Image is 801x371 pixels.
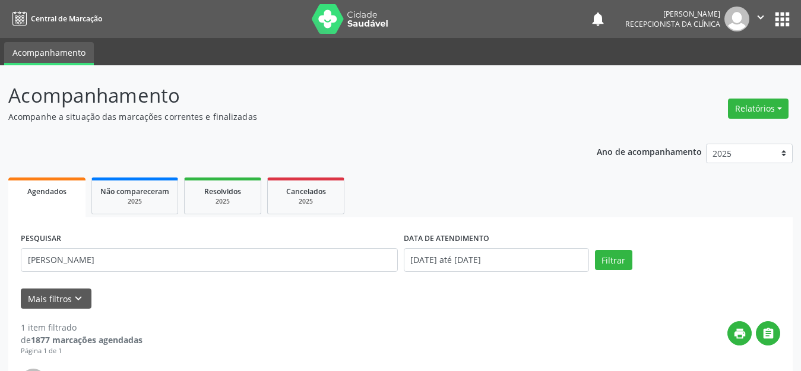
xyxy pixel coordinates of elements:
[21,230,61,248] label: PESQUISAR
[595,250,632,270] button: Filtrar
[749,7,772,31] button: 
[762,327,775,340] i: 
[772,9,793,30] button: apps
[724,7,749,31] img: img
[625,9,720,19] div: [PERSON_NAME]
[276,197,335,206] div: 2025
[21,346,143,356] div: Página 1 de 1
[72,292,85,305] i: keyboard_arrow_down
[597,144,702,158] p: Ano de acompanhamento
[31,14,102,24] span: Central de Marcação
[193,197,252,206] div: 2025
[756,321,780,345] button: 
[728,99,789,119] button: Relatórios
[100,197,169,206] div: 2025
[286,186,326,196] span: Cancelados
[625,19,720,29] span: Recepcionista da clínica
[8,110,558,123] p: Acompanhe a situação das marcações correntes e finalizadas
[404,230,489,248] label: DATA DE ATENDIMENTO
[21,288,91,309] button: Mais filtroskeyboard_arrow_down
[100,186,169,196] span: Não compareceram
[4,42,94,65] a: Acompanhamento
[21,321,143,334] div: 1 item filtrado
[754,11,767,24] i: 
[27,186,67,196] span: Agendados
[31,334,143,345] strong: 1877 marcações agendadas
[21,334,143,346] div: de
[21,248,398,272] input: Nome, CNS
[8,9,102,28] a: Central de Marcação
[590,11,606,27] button: notifications
[8,81,558,110] p: Acompanhamento
[204,186,241,196] span: Resolvidos
[733,327,746,340] i: print
[727,321,752,345] button: print
[404,248,589,272] input: Selecione um intervalo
